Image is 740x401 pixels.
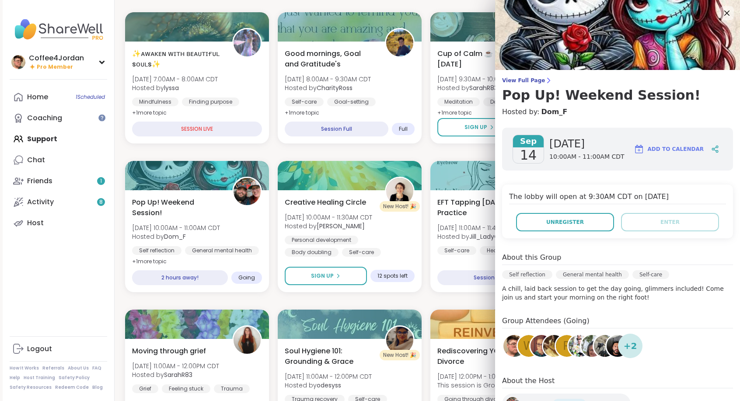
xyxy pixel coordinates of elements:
[549,137,625,151] span: [DATE]
[285,222,372,230] span: Hosted by
[648,145,704,153] span: Add to Calendar
[98,114,105,121] iframe: Spotlight
[502,77,733,103] a: View Full PagePop Up! Weekend Session!
[317,222,365,230] b: [PERSON_NAME]
[517,334,541,358] a: w
[469,84,498,92] b: SarahR83
[27,113,62,123] div: Coaching
[377,272,408,279] span: 12 spots left
[632,270,669,279] div: Self-care
[317,84,353,92] b: CharityRoss
[285,267,367,285] button: Sign Up
[437,346,528,367] span: Rediscovering YOU, after Divorce
[480,246,532,255] div: Healthy habits
[132,84,218,92] span: Hosted by
[285,213,372,222] span: [DATE] 10:00AM - 11:30AM CDT
[437,381,529,390] span: This session is Group-hosted
[386,178,413,205] img: Jenne
[92,384,103,391] a: Blog
[164,232,186,241] b: Dom_F
[531,335,552,357] img: HeatherCM24
[556,270,629,279] div: General mental health
[42,365,64,371] a: Referrals
[285,346,375,367] span: Soul Hygiene 101: Grounding & Grace
[520,147,537,163] span: 14
[132,384,158,393] div: Grief
[549,153,625,161] span: 10:00AM - 11:00AM CDT
[214,384,250,393] div: Trauma
[132,346,206,356] span: Moving through grief
[185,246,259,255] div: General mental health
[10,14,107,45] img: ShareWell Nav Logo
[24,375,55,381] a: Host Training
[132,98,178,106] div: Mindfulness
[285,381,372,390] span: Hosted by
[234,327,261,354] img: SarahR83
[555,334,579,358] a: R
[542,334,566,358] a: mrsperozek43
[386,327,413,354] img: odesyss
[569,335,590,357] img: Jessiegirl0719
[437,232,543,241] span: Hosted by
[437,372,529,381] span: [DATE] 12:00PM - 1:00PM CDT
[100,178,102,185] span: 1
[523,338,534,355] span: w
[593,334,617,358] a: Amie89
[342,248,381,257] div: Self-care
[437,246,476,255] div: Self-care
[10,213,107,234] a: Host
[437,84,525,92] span: Hosted by
[624,339,637,352] span: + 2
[285,372,372,381] span: [DATE] 11:00AM - 12:00PM CDT
[10,338,107,359] a: Logout
[285,49,375,70] span: Good mornings, Goal and Gratitude's
[11,55,25,69] img: Coffee4Jordan
[162,384,210,393] div: Feeling stuck
[502,77,733,84] span: View Full Page
[132,122,262,136] div: SESSION LIVE
[502,284,733,302] p: A chill, laid back session to get the day going, glimmers included! Come join us and start your m...
[29,53,84,63] div: Coffee4Jordan
[10,384,52,391] a: Safety Resources
[607,335,628,357] img: RJ_78
[541,107,567,117] a: Dom_F
[660,218,680,226] span: Enter
[285,197,366,208] span: Creative Healing Circle
[285,75,371,84] span: [DATE] 8:00AM - 9:30AM CDT
[437,223,543,232] span: [DATE] 11:00AM - 11:45AM CDT
[132,270,228,285] div: 2 hours away!
[27,176,52,186] div: Friends
[516,213,614,231] button: Unregister
[399,126,408,133] span: Full
[502,334,527,358] a: Coffee4Jordan
[99,199,103,206] span: 8
[483,98,536,106] div: Daily check-in
[502,270,552,279] div: Self reflection
[529,334,554,358] a: HeatherCM24
[580,334,604,358] a: laurareidwitt
[132,246,182,255] div: Self reflection
[92,365,101,371] a: FAQ
[27,155,45,165] div: Chat
[285,98,324,106] div: Self-care
[437,75,525,84] span: [DATE] 9:30AM - 10:00AM CDT
[317,381,341,390] b: odesyss
[502,87,733,103] h3: Pop Up! Weekend Session!
[132,49,223,70] span: ✨ᴀᴡᴀᴋᴇɴ ᴡɪᴛʜ ʙᴇᴀᴜᴛɪғᴜʟ sᴏᴜʟs✨
[10,108,107,129] a: Coaching
[380,350,420,360] div: New Host! 🎉
[311,272,334,280] span: Sign Up
[10,375,20,381] a: Help
[469,232,543,241] b: Jill_LadyOfTheMountain
[27,344,52,354] div: Logout
[132,362,219,370] span: [DATE] 11:00AM - 12:00PM CDT
[164,370,192,379] b: SarahR83
[285,122,388,136] div: Session Full
[437,49,528,70] span: Cup of Calm ☕ Serenity [DATE]
[503,335,525,357] img: Coffee4Jordan
[285,248,339,257] div: Body doubling
[37,63,73,71] span: Pro Member
[567,334,592,358] a: Jessiegirl0719
[182,98,239,106] div: Finding purpose
[10,87,107,108] a: Home1Scheduled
